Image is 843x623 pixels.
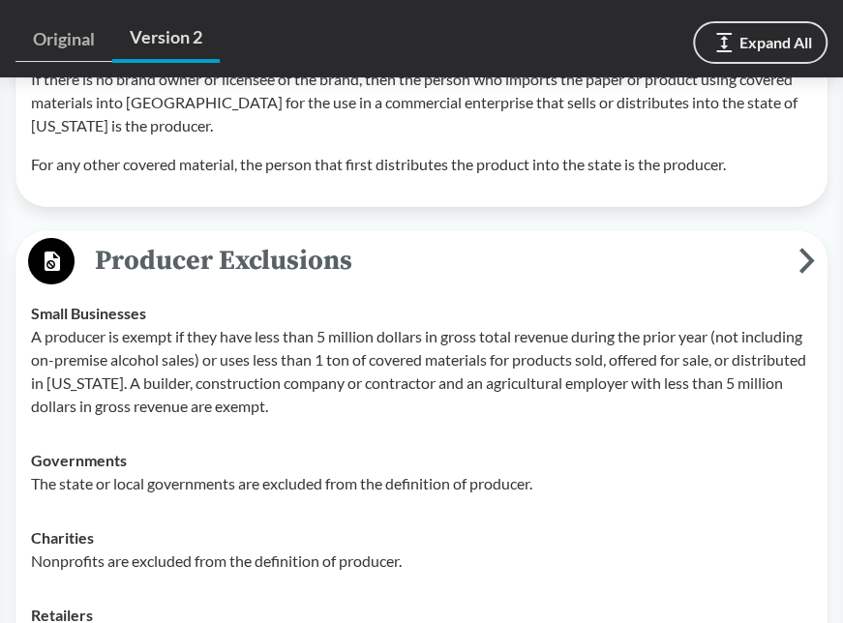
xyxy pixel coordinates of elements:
[15,17,112,62] a: Original
[31,451,127,469] strong: Governments
[112,15,220,63] a: Version 2
[31,153,812,176] p: For any other covered material, the person that first distributes the product into the state is t...
[31,304,146,322] strong: Small Businesses
[31,549,812,573] p: Nonprofits are excluded from the definition of producer.
[31,68,812,137] p: If there is no brand owner or licensee of the brand, then the person who imports the paper or pro...
[75,239,798,282] span: Producer Exclusions
[31,472,812,495] p: The state or local governments are excluded from the definition of producer.
[22,237,821,286] button: Producer Exclusions
[31,528,94,547] strong: Charities
[693,21,828,64] button: Expand All
[31,325,812,418] p: A producer is exempt if they have less than 5 million dollars in gross total revenue during the p...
